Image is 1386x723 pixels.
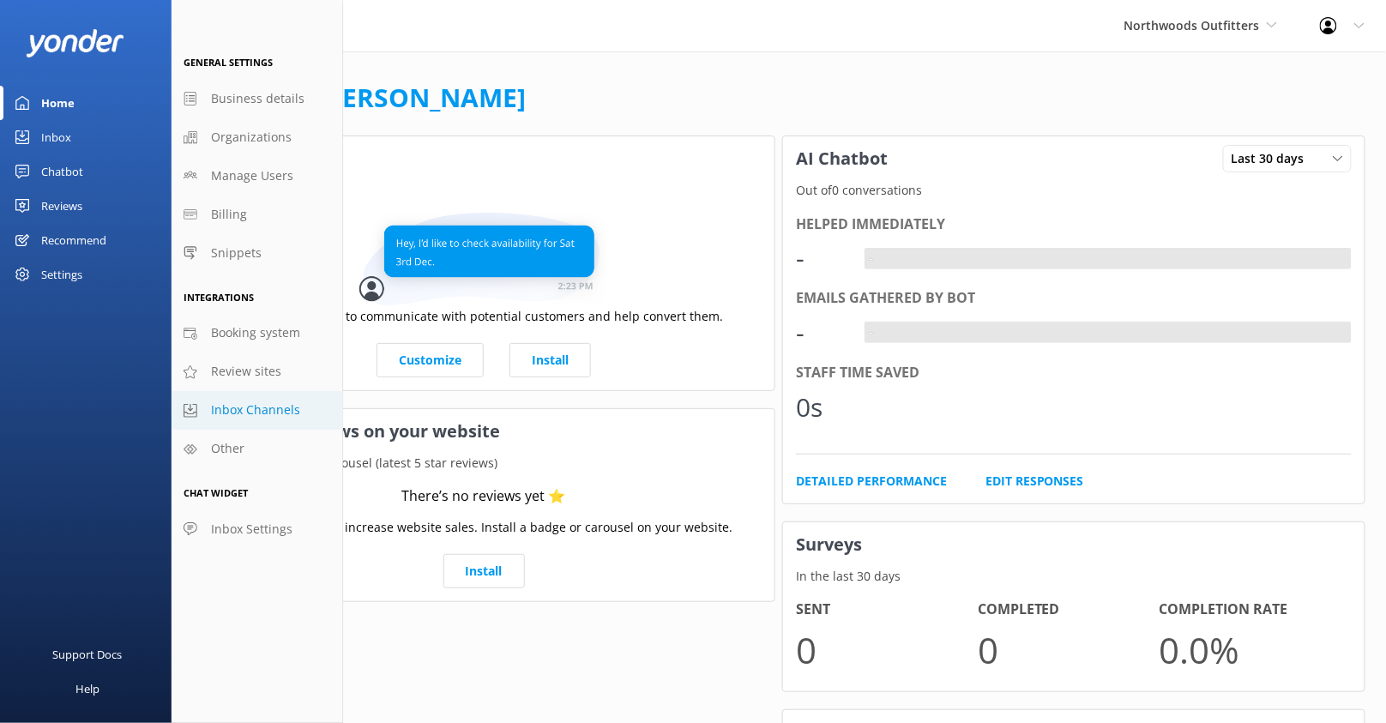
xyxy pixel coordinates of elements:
div: Help [75,672,99,706]
div: - [865,248,877,270]
h3: Showcase reviews on your website [193,409,774,454]
h1: Welcome, [192,77,526,118]
a: Review sites [172,352,343,391]
div: 0s [796,387,847,428]
a: [PERSON_NAME] [317,80,526,115]
a: Manage Users [172,157,343,196]
p: Out of 0 conversations [783,181,1365,200]
span: Manage Users [211,166,293,185]
span: Organizations [211,128,292,147]
a: Install [509,343,591,377]
a: Customize [377,343,484,377]
p: In the last 30 days [783,567,1365,586]
img: yonder-white-logo.png [26,29,124,57]
span: Last 30 days [1232,149,1315,168]
a: Business details [172,80,343,118]
p: 0 [978,621,1160,678]
img: conversation... [359,213,608,306]
span: Integrations [184,291,254,304]
div: Staff time saved [796,362,1352,384]
span: Other [211,439,244,458]
div: Inbox [41,120,71,154]
p: In the last 30 days [193,181,774,200]
div: - [865,322,877,344]
span: Inbox Settings [211,520,292,539]
div: - [796,312,847,353]
h3: Surveys [783,522,1365,567]
h4: Completion Rate [1160,599,1341,621]
p: 0 [796,621,978,678]
a: Inbox Settings [172,510,343,549]
div: Home [41,86,75,120]
p: Your current review carousel (latest 5 star reviews) [193,454,774,473]
a: Organizations [172,118,343,157]
a: Other [172,430,343,468]
span: Chat Widget [184,486,248,499]
a: Edit Responses [985,472,1084,491]
div: Reviews [41,189,82,223]
span: Billing [211,205,247,224]
p: 0.0 % [1160,621,1341,678]
span: Snippets [211,244,262,262]
a: Install [443,554,525,588]
a: Billing [172,196,343,234]
a: Detailed Performance [796,472,947,491]
a: Inbox Channels [172,391,343,430]
span: Northwoods Outfitters [1124,17,1260,33]
h3: AI Chatbot [783,136,901,181]
p: Use website chat to communicate with potential customers and help convert them. [244,307,723,326]
div: Chatbot [41,154,83,189]
span: Booking system [211,323,300,342]
h4: Completed [978,599,1160,621]
span: Inbox Channels [211,401,300,419]
a: Booking system [172,314,343,352]
div: Settings [41,257,82,292]
div: Helped immediately [796,214,1352,236]
p: Use social proof to increase website sales. Install a badge or carousel on your website. [235,518,732,537]
div: - [796,238,847,279]
div: Recommend [41,223,106,257]
h3: Website Chat [193,136,774,181]
div: Support Docs [53,637,123,672]
div: There’s no reviews yet ⭐ [402,485,566,508]
span: Review sites [211,362,281,381]
h4: Sent [796,599,978,621]
a: Snippets [172,234,343,273]
span: Business details [211,89,304,108]
div: Emails gathered by bot [796,287,1352,310]
span: General Settings [184,56,273,69]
